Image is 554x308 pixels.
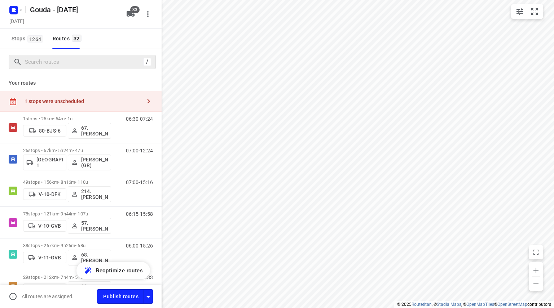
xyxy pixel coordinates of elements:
[397,302,551,307] li: © 2025 , © , © © contributors
[68,186,111,202] button: 214.[PERSON_NAME]
[97,289,144,303] button: Publish routes
[27,4,120,15] h5: Rename
[23,155,66,170] button: [GEOGRAPHIC_DATA] 1
[53,34,84,43] div: Routes
[25,57,143,68] input: Search routes
[23,211,111,217] p: 78 stops • 121km • 9h44m • 107u
[23,220,66,232] button: V-10-GVB
[38,255,61,260] p: V-11-GVB
[76,262,150,279] button: Reoptimize routes
[25,98,141,104] div: 1 stops were unscheduled
[27,35,43,43] span: 1264
[143,58,151,66] div: /
[68,281,111,297] button: 32. [PERSON_NAME]
[141,7,155,21] button: More
[412,302,432,307] a: Routetitan
[497,302,527,307] a: OpenStreetMap
[68,250,111,265] button: 68.[PERSON_NAME]
[96,266,143,275] span: Reoptimize routes
[437,302,461,307] a: Stadia Maps
[126,148,153,153] p: 07:00-12:24
[39,128,61,134] p: 80-BJS-6
[68,123,111,139] button: 67. [PERSON_NAME]
[23,116,111,121] p: 1 stops • 25km • 54m • 1u
[23,274,111,280] p: 29 stops • 212km • 7h4m • 51u
[81,157,108,168] p: [PERSON_NAME] (GR)
[81,220,108,232] p: 57. [PERSON_NAME]
[81,252,108,263] p: 68.[PERSON_NAME]
[126,243,153,249] p: 06:00-15:26
[9,79,153,87] p: Your routes
[81,125,108,137] p: 67. [PERSON_NAME]
[38,223,61,229] p: V-10-GVB
[126,179,153,185] p: 07:00-15:16
[81,188,108,200] p: 214.[PERSON_NAME]
[12,34,45,43] span: Stops
[36,157,63,168] p: [GEOGRAPHIC_DATA] 1
[527,4,542,19] button: Fit zoom
[23,179,111,185] p: 49 stops • 156km • 8h16m • 110u
[126,211,153,217] p: 06:15-15:58
[511,4,543,19] div: small contained button group
[68,155,111,170] button: [PERSON_NAME] (GR)
[81,284,108,295] p: 32. [PERSON_NAME]
[72,35,82,42] span: 32
[23,243,111,248] p: 38 stops • 267km • 9h26m • 68u
[68,218,111,234] button: 57. [PERSON_NAME]
[103,292,138,301] span: Publish routes
[22,294,74,299] p: All routes are assigned.
[23,125,66,137] button: 80-BJS-6
[513,4,527,19] button: Map settings
[39,191,61,197] p: V-10-DFK
[23,188,66,200] button: V-10-DFK
[144,292,153,301] div: Driver app settings
[23,252,66,263] button: V-11-GVB
[123,7,138,21] button: 33
[466,302,494,307] a: OpenMapTiles
[130,6,140,13] span: 33
[23,148,111,153] p: 26 stops • 67km • 5h24m • 47u
[126,116,153,122] p: 06:30-07:24
[6,17,27,25] h5: Project date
